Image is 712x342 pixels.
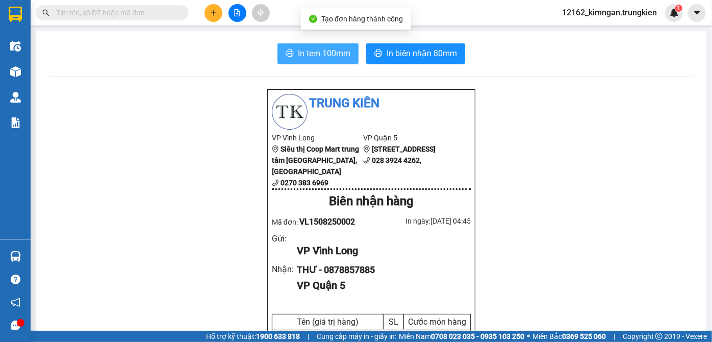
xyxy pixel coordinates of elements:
button: caret-down [688,4,706,22]
span: plus [210,9,217,16]
img: warehouse-icon [10,66,21,77]
span: VL1508250002 [299,217,355,227]
div: Nhận : [272,263,297,276]
span: environment [272,145,279,153]
span: 12162_kimngan.trungkien [554,6,665,19]
span: notification [11,298,20,307]
span: Tạo đơn hàng thành công [321,15,403,23]
span: Miền Nam [399,331,524,342]
div: Mã đơn: [272,215,371,228]
span: In tem 100mm [298,47,350,60]
img: logo.jpg [272,94,308,130]
div: thúy [66,21,148,33]
span: | [614,331,615,342]
span: Gửi: [9,10,24,20]
button: printerIn biên nhận 80mm [366,43,465,64]
img: solution-icon [10,117,21,128]
span: copyright [655,333,663,340]
img: warehouse-icon [10,41,21,52]
div: Gửi : [272,232,297,245]
li: Trung Kiên [272,94,471,113]
span: Thu tiền rồi : [8,54,55,64]
button: printerIn tem 100mm [277,43,359,64]
img: icon-new-feature [670,8,679,17]
div: VP Quận 5 [297,278,463,294]
span: printer [286,49,294,59]
span: aim [257,9,264,16]
span: Cung cấp máy in - giấy in: [317,331,396,342]
span: 1 [677,5,680,12]
div: Biên nhận hàng [272,192,471,211]
b: 0270 383 6969 [281,179,328,187]
button: file-add [228,4,246,22]
span: question-circle [11,275,20,284]
span: phone [363,157,370,164]
span: Hỗ trợ kỹ thuật: [206,331,300,342]
div: Vĩnh Long [9,9,59,33]
b: [STREET_ADDRESS] [372,145,436,153]
b: 028 3924 4262, [372,156,421,164]
div: SL [386,317,401,327]
span: file-add [234,9,241,16]
div: Cước món hàng [406,317,468,327]
strong: 0369 525 060 [562,332,606,340]
button: plus [205,4,222,22]
span: caret-down [693,8,702,17]
span: check-circle [309,15,317,23]
div: VP Vĩnh Long [297,243,463,259]
span: Miền Bắc [532,331,606,342]
img: logo-vxr [9,7,22,22]
input: Tìm tên, số ĐT hoặc mã đơn [56,7,176,18]
div: Tên (giá trị hàng) [275,317,380,327]
div: THƯ - 0878857885 [297,263,463,277]
div: 30.000 [8,54,61,77]
div: 0792166851 [66,33,148,47]
span: | [308,331,309,342]
div: Quận 5 [66,9,148,21]
span: ⚪️ [527,334,530,338]
div: In ngày: [DATE] 04:45 [371,215,471,227]
img: warehouse-icon [10,251,21,262]
sup: 1 [675,5,682,12]
span: Nhận: [66,10,91,20]
span: phone [272,179,279,186]
span: printer [374,49,383,59]
strong: 1900 633 818 [256,332,300,340]
span: environment [363,145,370,153]
button: aim [252,4,270,22]
span: In biên nhận 80mm [387,47,457,60]
img: warehouse-icon [10,92,21,103]
li: VP Quận 5 [363,132,454,143]
span: search [42,9,49,16]
li: VP Vĩnh Long [272,132,363,143]
span: message [11,321,20,330]
b: Siêu thị Coop Mart trung tâm [GEOGRAPHIC_DATA], [GEOGRAPHIC_DATA] [272,145,359,176]
strong: 0708 023 035 - 0935 103 250 [431,332,524,340]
